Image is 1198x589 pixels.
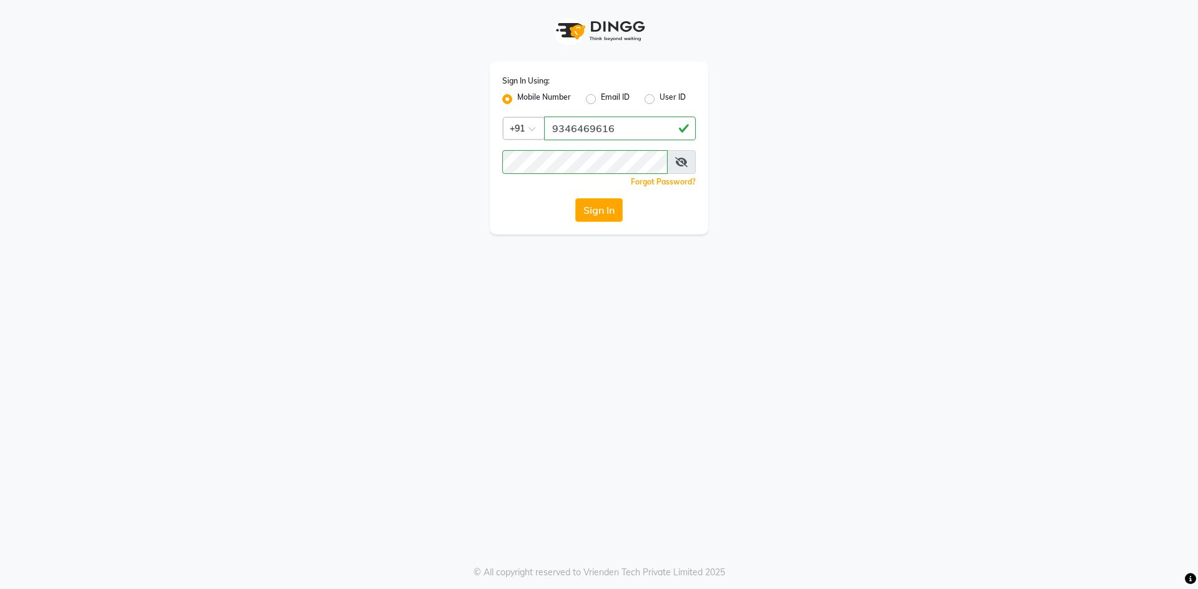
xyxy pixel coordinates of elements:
label: User ID [660,92,686,107]
label: Email ID [601,92,630,107]
button: Sign In [575,198,623,222]
input: Username [502,150,668,174]
img: logo1.svg [549,12,649,49]
label: Mobile Number [517,92,571,107]
a: Forgot Password? [631,177,696,186]
input: Username [544,117,696,140]
label: Sign In Using: [502,75,550,87]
